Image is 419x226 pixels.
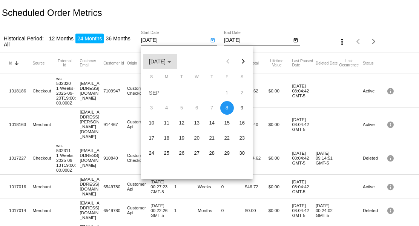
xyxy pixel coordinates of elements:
[145,101,158,115] div: 3
[159,146,174,161] td: September 25, 2023
[174,131,189,146] td: September 19, 2023
[220,116,234,130] div: 15
[190,116,204,130] div: 13
[159,131,174,146] td: September 18, 2023
[219,131,235,146] td: September 22, 2023
[145,146,158,160] div: 24
[174,74,189,82] th: Tuesday
[175,146,189,160] div: 26
[190,146,204,160] div: 27
[220,54,235,69] button: Previous month
[144,85,219,100] td: SEP
[174,100,189,115] td: September 5, 2023
[149,58,171,65] span: [DATE]
[145,131,158,145] div: 17
[204,115,219,131] td: September 14, 2023
[175,131,189,145] div: 19
[205,116,219,130] div: 14
[189,100,204,115] td: September 6, 2023
[190,101,204,115] div: 6
[159,74,174,82] th: Monday
[175,101,189,115] div: 5
[145,116,158,130] div: 10
[160,131,173,145] div: 18
[220,101,234,115] div: 8
[235,146,250,161] td: September 30, 2023
[220,146,234,160] div: 29
[235,100,250,115] td: September 9, 2023
[205,101,219,115] div: 7
[235,131,249,145] div: 23
[219,74,235,82] th: Friday
[205,146,219,160] div: 28
[160,116,173,130] div: 11
[219,100,235,115] td: September 8, 2023
[235,101,249,115] div: 9
[204,146,219,161] td: September 28, 2023
[219,115,235,131] td: September 15, 2023
[189,74,204,82] th: Wednesday
[204,131,219,146] td: September 21, 2023
[235,146,249,160] div: 30
[235,54,250,69] button: Next month
[144,74,159,82] th: Sunday
[189,131,204,146] td: September 20, 2023
[220,86,234,100] div: 1
[160,101,173,115] div: 4
[235,74,250,82] th: Saturday
[144,131,159,146] td: September 17, 2023
[219,146,235,161] td: September 29, 2023
[159,115,174,131] td: September 11, 2023
[204,74,219,82] th: Thursday
[159,100,174,115] td: September 4, 2023
[219,85,235,100] td: September 1, 2023
[144,100,159,115] td: September 3, 2023
[143,54,177,69] button: Choose month and year
[189,146,204,161] td: September 27, 2023
[235,115,250,131] td: September 16, 2023
[144,115,159,131] td: September 10, 2023
[174,146,189,161] td: September 26, 2023
[175,116,189,130] div: 12
[235,86,249,100] div: 2
[235,116,249,130] div: 16
[220,131,234,145] div: 22
[160,146,173,160] div: 25
[144,146,159,161] td: September 24, 2023
[190,131,204,145] div: 20
[235,85,250,100] td: September 2, 2023
[204,100,219,115] td: September 7, 2023
[235,131,250,146] td: September 23, 2023
[174,115,189,131] td: September 12, 2023
[189,115,204,131] td: September 13, 2023
[205,131,219,145] div: 21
